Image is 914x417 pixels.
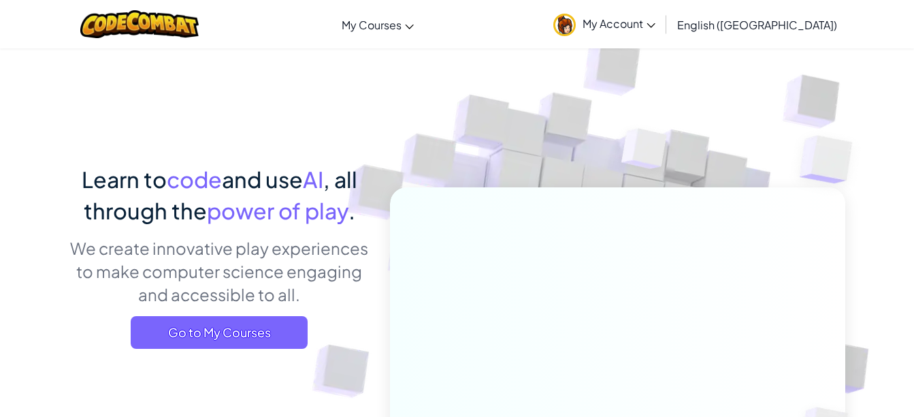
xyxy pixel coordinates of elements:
[348,197,355,224] span: .
[546,3,662,46] a: My Account
[595,102,693,203] img: Overlap cubes
[303,166,323,193] span: AI
[677,18,837,32] span: English ([GEOGRAPHIC_DATA])
[207,197,348,224] span: power of play
[131,316,308,349] a: Go to My Courses
[670,6,844,43] a: English ([GEOGRAPHIC_DATA])
[583,16,655,31] span: My Account
[772,102,890,217] img: Overlap cubes
[335,6,421,43] a: My Courses
[80,10,199,38] img: CodeCombat logo
[553,14,576,36] img: avatar
[82,166,167,193] span: Learn to
[342,18,402,32] span: My Courses
[69,236,370,306] p: We create innovative play experiences to make computer science engaging and accessible to all.
[167,166,222,193] span: code
[222,166,303,193] span: and use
